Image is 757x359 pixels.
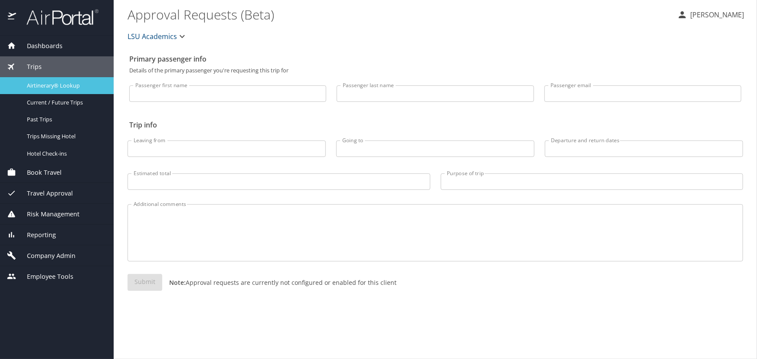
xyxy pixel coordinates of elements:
[129,118,741,132] h2: Trip info
[16,62,42,72] span: Trips
[16,168,62,177] span: Book Travel
[27,98,103,107] span: Current / Future Trips
[674,7,747,23] button: [PERSON_NAME]
[27,115,103,124] span: Past Trips
[124,28,191,45] button: LSU Academics
[8,9,17,26] img: icon-airportal.png
[16,251,75,261] span: Company Admin
[16,230,56,240] span: Reporting
[27,132,103,140] span: Trips Missing Hotel
[27,150,103,158] span: Hotel Check-ins
[16,272,73,281] span: Employee Tools
[129,68,741,73] p: Details of the primary passenger you're requesting this trip for
[169,278,186,287] strong: Note:
[162,278,397,287] p: Approval requests are currently not configured or enabled for this client
[129,52,741,66] h2: Primary passenger info
[16,189,73,198] span: Travel Approval
[27,82,103,90] span: Airtinerary® Lookup
[688,10,744,20] p: [PERSON_NAME]
[16,41,62,51] span: Dashboards
[128,1,670,28] h1: Approval Requests (Beta)
[16,209,79,219] span: Risk Management
[17,9,98,26] img: airportal-logo.png
[128,30,177,42] span: LSU Academics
